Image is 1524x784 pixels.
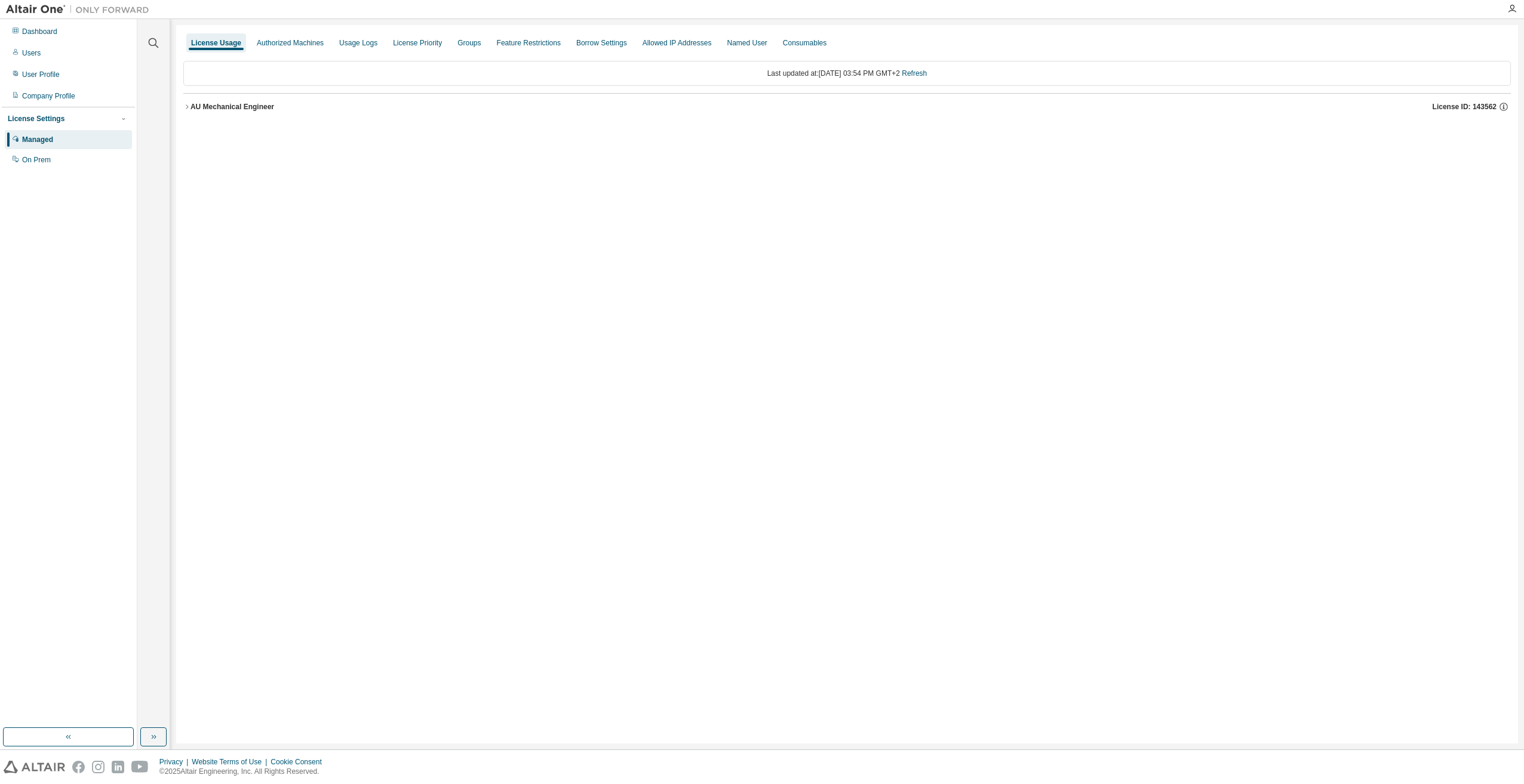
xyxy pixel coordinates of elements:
[183,94,1511,120] button: AU Mechanical EngineerLicense ID: 143562
[192,757,271,767] div: Website Terms of Use
[271,757,328,767] div: Cookie Consent
[22,91,75,101] div: Company Profile
[4,761,65,773] img: altair_logo.svg
[22,48,41,58] div: Users
[727,38,767,48] div: Named User
[183,61,1511,86] div: Last updated at: [DATE] 03:54 PM GMT+2
[783,38,826,48] div: Consumables
[190,102,274,112] div: AU Mechanical Engineer
[22,27,57,36] div: Dashboard
[22,70,60,79] div: User Profile
[131,761,149,773] img: youtube.svg
[6,4,155,16] img: Altair One
[159,757,192,767] div: Privacy
[191,38,241,48] div: License Usage
[22,135,53,144] div: Managed
[1433,102,1497,112] span: License ID: 143562
[112,761,124,773] img: linkedin.svg
[92,761,105,773] img: instagram.svg
[8,114,64,124] div: License Settings
[257,38,324,48] div: Authorized Machines
[643,38,712,48] div: Allowed IP Addresses
[72,761,85,773] img: facebook.svg
[393,38,442,48] div: License Priority
[159,767,329,777] p: © 2025 Altair Engineering, Inc. All Rights Reserved.
[576,38,627,48] div: Borrow Settings
[339,38,377,48] div: Usage Logs
[22,155,51,165] div: On Prem
[457,38,481,48] div: Groups
[902,69,927,78] a: Refresh
[497,38,561,48] div: Feature Restrictions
